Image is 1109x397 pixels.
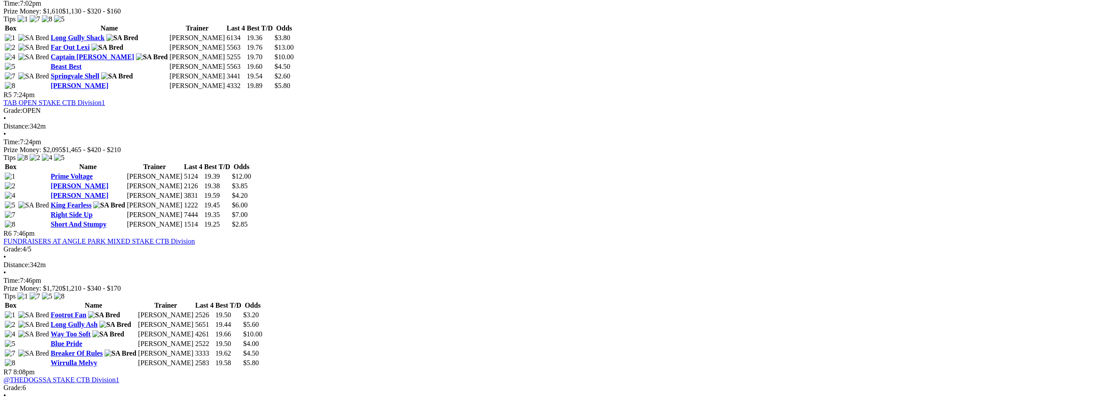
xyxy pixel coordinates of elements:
[5,24,17,32] span: Box
[3,384,1106,392] div: 6
[169,43,225,52] td: [PERSON_NAME]
[215,359,242,367] td: 19.58
[3,138,20,146] span: Time:
[183,172,203,181] td: 5124
[243,311,259,319] span: $3.20
[93,201,125,209] img: SA Bred
[51,311,86,319] a: Footrot Fan
[204,210,231,219] td: 19.35
[3,130,6,138] span: •
[215,339,242,348] td: 19.50
[3,261,30,268] span: Distance:
[246,62,273,71] td: 19.60
[169,81,225,90] td: [PERSON_NAME]
[246,53,273,61] td: 19.70
[183,191,203,200] td: 3831
[5,63,15,71] img: 5
[51,221,106,228] a: Short And Stumpy
[3,384,23,391] span: Grade:
[18,321,49,329] img: SA Bred
[215,330,242,339] td: 19.66
[126,182,183,190] td: [PERSON_NAME]
[232,173,251,180] span: $12.00
[3,277,1106,285] div: 7:46pm
[3,376,119,383] a: @THEDOGSSA STAKE CTB Division1
[3,99,105,106] a: TAB OPEN STAKE CTB Division1
[3,245,1106,253] div: 4/5
[126,220,183,229] td: [PERSON_NAME]
[42,15,52,23] img: 8
[3,238,195,245] a: FUNDRAISERS AT ANGLE PARK MIXED STAKE CTB Division
[226,43,245,52] td: 5563
[5,340,15,348] img: 5
[51,72,99,80] a: Springvale Shell
[243,349,259,357] span: $4.50
[275,44,294,51] span: $13.00
[275,63,290,70] span: $4.50
[3,277,20,284] span: Time:
[5,72,15,80] img: 7
[169,24,225,33] th: Trainer
[169,53,225,61] td: [PERSON_NAME]
[106,34,138,42] img: SA Bred
[51,173,92,180] a: Prime Voltage
[183,182,203,190] td: 2126
[3,292,16,300] span: Tips
[42,154,52,162] img: 4
[246,24,273,33] th: Best T/D
[138,359,194,367] td: [PERSON_NAME]
[3,115,6,122] span: •
[183,220,203,229] td: 1514
[51,349,102,357] a: Breaker Of Rules
[14,230,35,237] span: 7:46pm
[18,349,49,357] img: SA Bred
[5,302,17,309] span: Box
[275,34,290,41] span: $3.80
[5,173,15,180] img: 1
[18,201,49,209] img: SA Bred
[5,53,15,61] img: 4
[126,210,183,219] td: [PERSON_NAME]
[3,269,6,276] span: •
[50,163,125,171] th: Name
[54,154,64,162] img: 5
[3,15,16,23] span: Tips
[5,201,15,209] img: 5
[5,192,15,200] img: 4
[3,245,23,253] span: Grade:
[195,349,214,358] td: 3333
[3,253,6,261] span: •
[195,339,214,348] td: 2522
[51,359,97,366] a: Wirrulla Melvy
[17,292,28,300] img: 1
[204,163,231,171] th: Best T/D
[51,53,134,61] a: Captain [PERSON_NAME]
[50,24,168,33] th: Name
[30,292,40,300] img: 7
[5,311,15,319] img: 1
[51,211,92,218] a: Right Side Up
[243,359,259,366] span: $5.80
[169,72,225,81] td: [PERSON_NAME]
[14,368,35,376] span: 8:08pm
[126,172,183,181] td: [PERSON_NAME]
[138,330,194,339] td: [PERSON_NAME]
[17,154,28,162] img: 8
[138,311,194,319] td: [PERSON_NAME]
[3,138,1106,146] div: 7:24pm
[51,201,92,209] a: King Fearless
[183,163,203,171] th: Last 4
[138,301,194,310] th: Trainer
[50,301,136,310] th: Name
[62,285,121,292] span: $1,210 - $340 - $170
[232,221,248,228] span: $2.85
[105,349,136,357] img: SA Bred
[169,34,225,42] td: [PERSON_NAME]
[226,53,245,61] td: 5255
[183,210,203,219] td: 7444
[51,321,98,328] a: Long Gully Ash
[18,53,49,61] img: SA Bred
[17,15,28,23] img: 1
[246,34,273,42] td: 19.36
[275,53,294,61] span: $10.00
